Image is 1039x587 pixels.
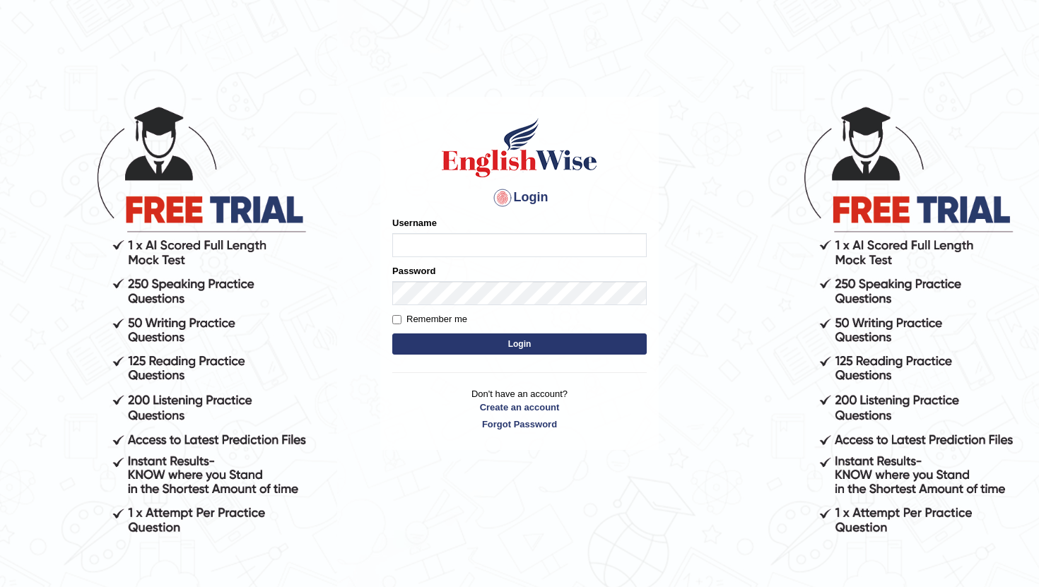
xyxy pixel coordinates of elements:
[392,417,647,431] a: Forgot Password
[392,216,437,230] label: Username
[392,401,647,414] a: Create an account
[392,387,647,431] p: Don't have an account?
[392,186,647,209] h4: Login
[439,116,600,179] img: Logo of English Wise sign in for intelligent practice with AI
[392,264,435,278] label: Password
[392,315,401,324] input: Remember me
[392,333,647,355] button: Login
[392,312,467,326] label: Remember me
